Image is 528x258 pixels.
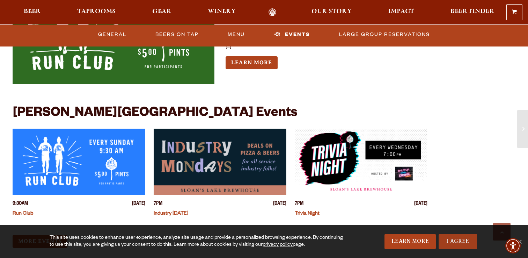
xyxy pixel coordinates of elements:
[153,26,201,42] a: Beers On Tap
[154,129,286,195] a: View event details
[19,8,45,16] a: Beer
[13,129,145,195] a: View event details
[225,26,248,42] a: Menu
[13,211,33,217] a: Run Club
[13,106,297,122] h2: [PERSON_NAME][GEOGRAPHIC_DATA] Events
[24,9,41,14] span: Beer
[450,9,494,14] span: Beer Finder
[295,201,303,208] span: 7PM
[13,201,28,208] span: 9:30AM
[208,9,236,14] span: Winery
[132,201,145,208] span: [DATE]
[50,235,345,249] div: This site uses cookies to enhance user experience, analyze site usage and provide a personalized ...
[95,26,129,42] a: General
[384,8,419,16] a: Impact
[505,238,521,253] div: Accessibility Menu
[203,8,240,16] a: Winery
[152,9,171,14] span: Gear
[388,9,414,14] span: Impact
[336,26,433,42] a: Large Group Reservations
[259,8,285,16] a: Odell Home
[493,223,511,241] a: Scroll to top
[273,201,286,208] span: [DATE]
[295,211,320,217] a: Trivia Night
[295,129,427,195] a: View event details
[148,8,176,16] a: Gear
[73,8,120,16] a: Taprooms
[263,242,293,248] a: privacy policy
[154,211,188,217] a: Industry [DATE]
[154,201,162,208] span: 7PM
[311,9,352,14] span: Our Story
[77,9,116,14] span: Taprooms
[384,234,436,249] a: Learn More
[414,201,427,208] span: [DATE]
[271,26,313,42] a: Events
[446,8,499,16] a: Beer Finder
[307,8,356,16] a: Our Story
[226,56,278,69] a: Learn more about Run OBC – Run Club
[439,234,477,249] a: I Agree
